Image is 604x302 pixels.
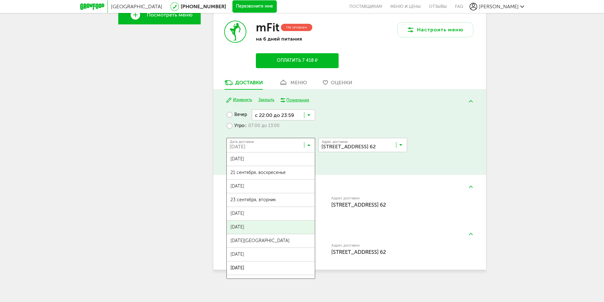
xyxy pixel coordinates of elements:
span: Оценки [331,80,352,86]
span: [DATE] [227,275,315,288]
button: Перезвоните мне [232,0,277,13]
span: [STREET_ADDRESS] 62 [331,202,386,208]
button: Оплатить 7 418 ₽ [256,53,338,68]
img: arrow-up-green.5eb5f82.svg [469,100,473,102]
button: Закрыть [258,97,274,103]
img: arrow-up-green.5eb5f82.svg [469,233,473,235]
div: Пожелания [286,97,309,103]
span: Адрес доставки [322,140,348,144]
span: Посмотреть меню [147,12,192,18]
label: Утро [226,120,280,132]
span: [PERSON_NAME] [479,3,519,10]
span: [STREET_ADDRESS] 62 [331,249,386,255]
span: [DATE] [227,248,315,261]
button: Изменить [226,97,252,103]
a: Доставки [221,79,266,89]
img: arrow-up-green.5eb5f82.svg [469,186,473,188]
p: на 6 дней питания [256,36,338,42]
label: Вечер [226,109,247,120]
a: Оценки [320,79,355,89]
span: [DATE] [227,152,315,166]
span: [DATE] [227,261,315,275]
div: Не оплачен [281,24,312,31]
button: Настроить меню [397,22,473,37]
span: [GEOGRAPHIC_DATA] [111,3,162,10]
label: Адрес доставки [331,196,450,200]
div: Доставки [235,80,263,86]
a: меню [276,79,310,89]
span: [DATE] [227,207,315,220]
span: 23 сентября, вторник [227,193,315,207]
a: [PHONE_NUMBER] [181,3,226,10]
div: меню [290,80,307,86]
a: Посмотреть меню [118,5,201,24]
button: Пожелания [281,97,309,103]
span: [DATE] [227,221,315,234]
h3: mFit [256,21,279,34]
span: [DATE][GEOGRAPHIC_DATA] [227,234,315,247]
span: 21 сентября, воскресенье [227,166,315,179]
span: [DATE] [227,180,315,193]
label: Адрес доставки [331,244,450,247]
span: с 07:00 до 13:00 [244,123,280,129]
